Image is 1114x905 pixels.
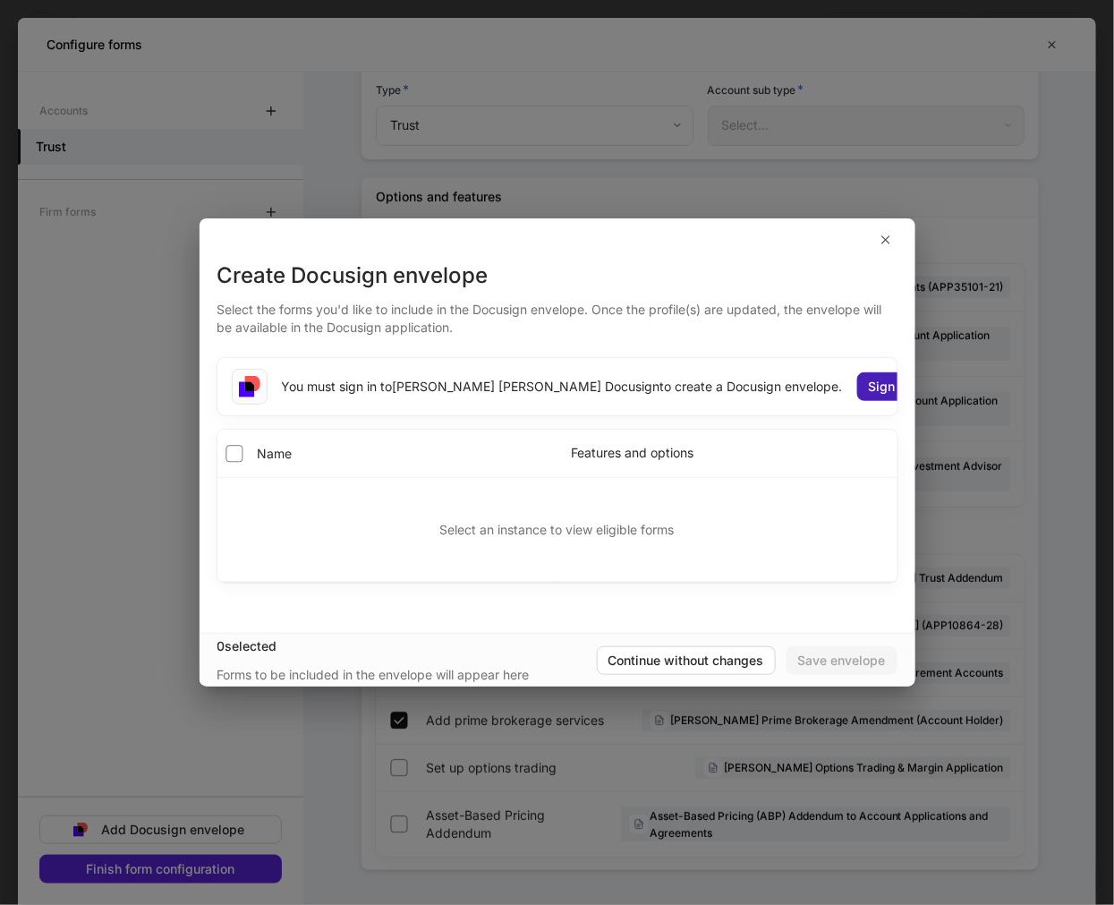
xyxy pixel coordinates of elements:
[217,261,897,290] div: Create Docusign envelope
[282,378,843,396] div: You must sign in to [PERSON_NAME] [PERSON_NAME] Docusign to create a Docusign envelope.
[857,372,922,401] button: Sign in
[258,445,293,463] span: Name
[869,380,910,393] div: Sign in
[217,290,897,337] div: Select the forms you'd like to include in the Docusign envelope. Once the profile(s) are updated,...
[557,430,897,478] th: Features and options
[440,521,675,539] p: Select an instance to view eligible forms
[597,646,776,675] button: Continue without changes
[217,666,530,684] div: Forms to be included in the envelope will appear here
[608,654,764,667] div: Continue without changes
[217,637,597,655] div: 0 selected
